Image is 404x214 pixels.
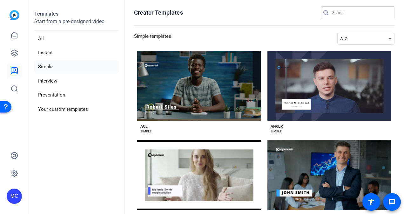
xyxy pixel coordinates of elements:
li: All [34,32,119,45]
strong: Templates [34,11,58,17]
li: Interview [34,75,119,88]
button: Template image [267,140,391,210]
button: Template image [137,140,261,210]
div: SIMPLE [140,129,151,134]
li: Your custom templates [34,103,119,116]
div: MC [7,189,22,204]
div: ACE [140,124,148,129]
span: A-Z [340,36,347,41]
button: Template image [137,51,261,121]
div: ANKER [271,124,283,129]
button: Template image [267,51,391,121]
div: SIMPLE [271,129,282,134]
p: Start from a pre-designed video [34,18,119,31]
mat-icon: message [388,198,396,206]
mat-icon: accessibility [367,198,375,206]
h1: Creator Templates [134,9,183,17]
li: Presentation [34,89,119,102]
li: Simple [34,60,119,73]
input: Search [332,9,389,17]
li: Instant [34,46,119,59]
h3: Simple templates [134,33,171,45]
img: blue-gradient.svg [10,10,19,20]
